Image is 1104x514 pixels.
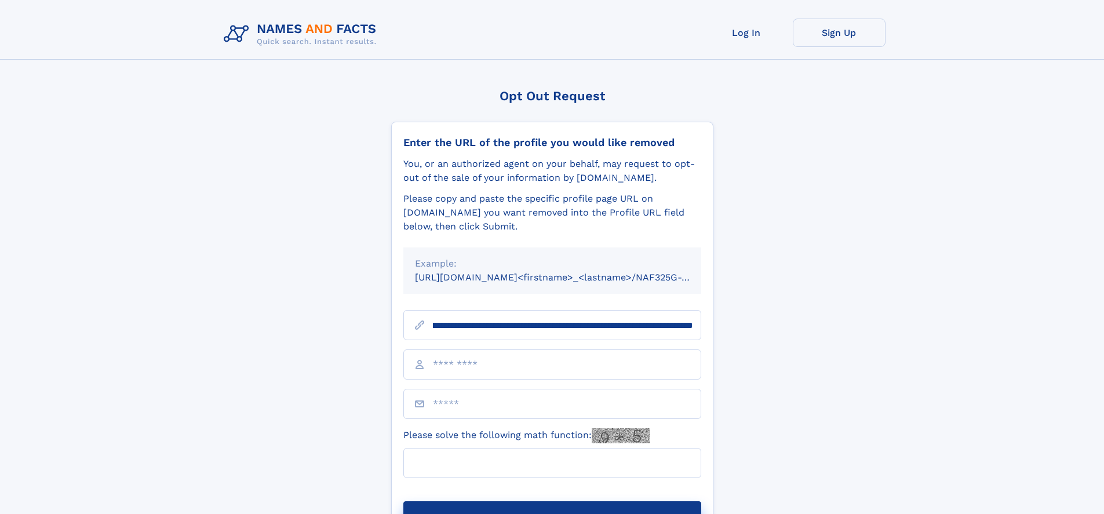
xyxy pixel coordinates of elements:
[415,272,723,283] small: [URL][DOMAIN_NAME]<firstname>_<lastname>/NAF325G-xxxxxxxx
[219,19,386,50] img: Logo Names and Facts
[403,428,650,443] label: Please solve the following math function:
[403,136,701,149] div: Enter the URL of the profile you would like removed
[403,157,701,185] div: You, or an authorized agent on your behalf, may request to opt-out of the sale of your informatio...
[415,257,690,271] div: Example:
[700,19,793,47] a: Log In
[391,89,713,103] div: Opt Out Request
[403,192,701,234] div: Please copy and paste the specific profile page URL on [DOMAIN_NAME] you want removed into the Pr...
[793,19,886,47] a: Sign Up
